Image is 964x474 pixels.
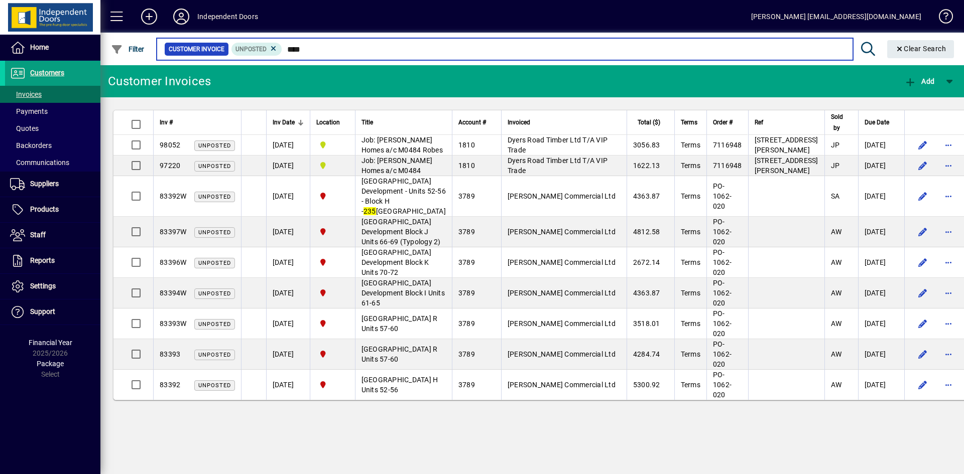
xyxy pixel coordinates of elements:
span: [PERSON_NAME] Commercial Ltd [508,381,616,389]
span: Customer Invoice [169,44,224,54]
button: Edit [915,377,931,393]
div: Independent Doors [197,9,258,25]
span: PO-1062-020 [713,218,732,246]
span: AW [831,228,842,236]
a: Settings [5,274,100,299]
div: Inv Date [273,117,304,128]
span: Package [37,360,64,368]
button: Edit [915,157,931,174]
a: Reports [5,248,100,273]
td: 4363.87 [627,176,674,217]
td: [DATE] [266,155,310,176]
span: Quotes [10,124,39,132]
span: 97220 [160,162,180,170]
td: [DATE] [858,217,904,247]
button: More options [941,137,957,153]
span: Timaru [316,160,349,171]
span: Ref [755,117,763,128]
span: Order # [713,117,733,128]
span: Location [316,117,340,128]
span: [PERSON_NAME] Commercial Ltd [508,192,616,200]
span: Unposted [198,290,231,297]
button: Edit [915,137,931,153]
td: [DATE] [858,155,904,176]
a: Staff [5,223,100,248]
span: [PERSON_NAME] Commercial Ltd [508,258,616,266]
td: [DATE] [266,247,310,278]
button: More options [941,315,957,332]
span: AW [831,320,842,328]
span: Settings [30,282,56,290]
button: Edit [915,254,931,270]
span: [STREET_ADDRESS][PERSON_NAME] [755,156,818,175]
span: Timaru [316,139,349,150]
span: 3789 [458,258,475,266]
span: 1810 [458,141,475,149]
span: [GEOGRAPHIC_DATA] Development Block I Units 61-65 [361,279,445,307]
span: JP [831,141,840,149]
span: Unposted [198,142,231,149]
span: AW [831,258,842,266]
span: Terms [681,350,700,358]
span: Terms [681,117,697,128]
span: PO-1062-020 [713,340,732,368]
a: Payments [5,103,100,120]
td: 2672.14 [627,247,674,278]
span: PO-1062-020 [713,371,732,399]
button: More options [941,254,957,270]
span: Sold by [831,111,843,133]
div: Due Date [865,117,898,128]
div: Sold by [831,111,852,133]
span: [STREET_ADDRESS][PERSON_NAME] [755,136,818,154]
span: Account # [458,117,486,128]
a: Knowledge Base [931,2,951,35]
span: Terms [681,381,700,389]
span: 3789 [458,320,475,328]
span: 3789 [458,192,475,200]
button: Edit [915,285,931,301]
span: Invoices [10,90,42,98]
div: Order # [713,117,742,128]
span: [GEOGRAPHIC_DATA] Development Block J Units 66-69 (Typology 2) [361,218,441,246]
span: 7116948 [713,162,742,170]
span: Christchurch [316,257,349,268]
span: Job: [PERSON_NAME] Homes a/c M0484 Robes [361,136,443,154]
span: [PERSON_NAME] Commercial Ltd [508,350,616,358]
span: Terms [681,192,700,200]
span: Financial Year [29,339,72,347]
a: Suppliers [5,172,100,197]
button: Add [133,8,165,26]
span: Terms [681,228,700,236]
div: Customer Invoices [108,73,211,89]
td: 1622.13 [627,155,674,176]
span: PO-1062-020 [713,248,732,276]
span: PO-1062-020 [713,279,732,307]
span: Job: [PERSON_NAME] Homes a/c M0484 [361,156,433,175]
td: [DATE] [266,176,310,217]
span: Add [904,77,934,85]
button: Edit [915,224,931,240]
span: Terms [681,141,700,149]
span: 83392 [160,381,180,389]
span: [PERSON_NAME] Commercial Ltd [508,320,616,328]
div: Total ($) [633,117,669,128]
td: 5300.92 [627,370,674,400]
div: [PERSON_NAME] [EMAIL_ADDRESS][DOMAIN_NAME] [751,9,921,25]
td: [DATE] [858,247,904,278]
span: AW [831,381,842,389]
td: [DATE] [858,370,904,400]
span: Staff [30,231,46,239]
div: Ref [755,117,818,128]
span: 3789 [458,289,475,297]
td: [DATE] [266,217,310,247]
span: 3789 [458,228,475,236]
span: Terms [681,258,700,266]
td: [DATE] [266,339,310,370]
span: 83397W [160,228,187,236]
button: Clear [887,40,954,58]
span: Terms [681,289,700,297]
span: Unposted [198,194,231,200]
a: Quotes [5,120,100,137]
span: [GEOGRAPHIC_DATA] Development Block K Units 70-72 [361,248,431,276]
div: Invoiced [508,117,621,128]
